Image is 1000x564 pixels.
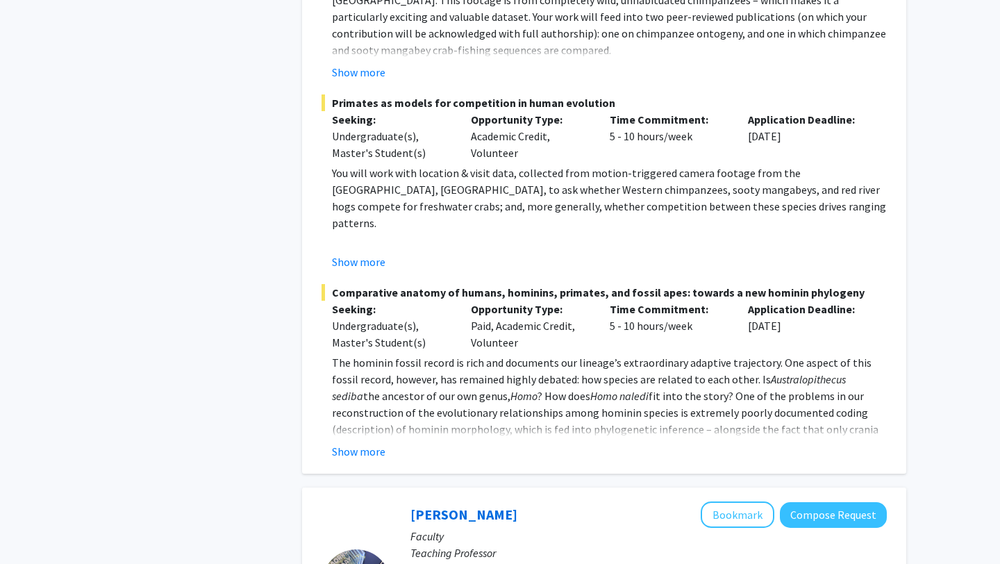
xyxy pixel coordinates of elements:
div: 5 - 10 hours/week [599,301,738,351]
div: [DATE] [737,301,876,351]
div: Academic Credit, Volunteer [460,111,599,161]
button: Show more [332,443,385,460]
p: The hominin fossil record is rich and documents our lineage’s extraordinary adaptive trajectory. ... [332,354,887,454]
p: Seeking: [332,111,450,128]
p: Application Deadline: [748,301,866,317]
iframe: Chat [10,501,59,554]
button: Show more [332,64,385,81]
span: Comparative anatomy of humans, hominins, primates, and fossil apes: towards a new hominin phylogeny [322,284,887,301]
div: Paid, Academic Credit, Volunteer [460,301,599,351]
div: 5 - 10 hours/week [599,111,738,161]
em: Homo [510,389,537,403]
p: Time Commitment: [610,301,728,317]
em: Homo naledi [590,389,649,403]
a: [PERSON_NAME] [410,506,517,523]
button: Show more [332,254,385,270]
p: Opportunity Type: [471,301,589,317]
span: Primates as models for competition in human evolution [322,94,887,111]
div: Undergraduate(s), Master's Student(s) [332,317,450,351]
div: [DATE] [737,111,876,161]
div: Undergraduate(s), Master's Student(s) [332,128,450,161]
p: Application Deadline: [748,111,866,128]
button: Compose Request to Melvin Ayogu [780,502,887,528]
p: You will work with location & visit data, collected from motion-triggered camera footage from the... [332,165,887,231]
p: Time Commitment: [610,111,728,128]
p: Teaching Professor [410,545,887,561]
p: Seeking: [332,301,450,317]
p: Opportunity Type: [471,111,589,128]
p: Faculty [410,528,887,545]
button: Add Melvin Ayogu to Bookmarks [701,501,774,528]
